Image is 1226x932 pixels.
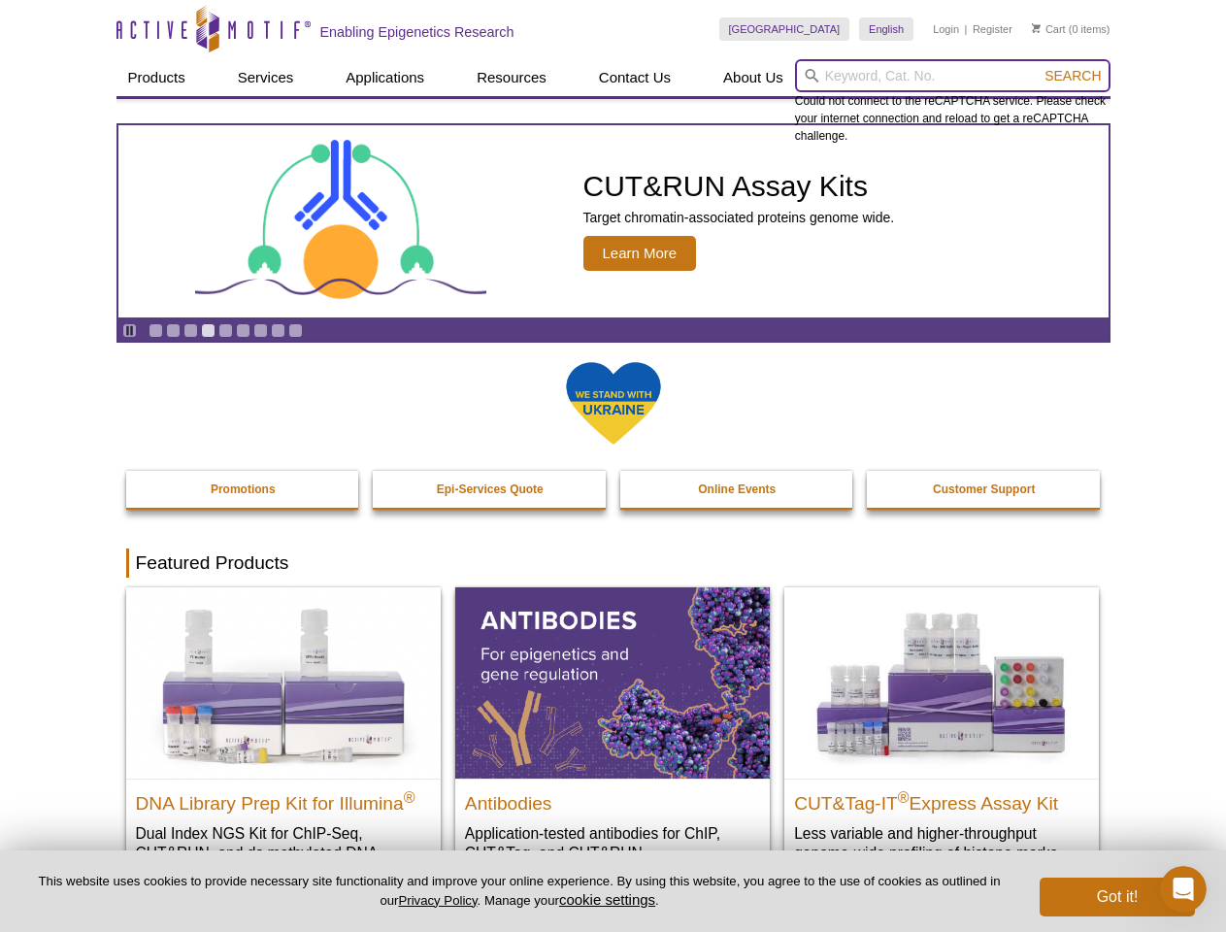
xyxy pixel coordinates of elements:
[31,873,1008,910] p: This website uses cookies to provide necessary site functionality and improve your online experie...
[620,471,855,508] a: Online Events
[118,125,1109,317] a: CUT&RUN Assay Kits CUT&RUN Assay Kits Target chromatin-associated proteins genome wide. Learn More
[373,471,608,508] a: Epi-Services Quote
[784,587,1099,882] a: CUT&Tag-IT® Express Assay Kit CUT&Tag-IT®Express Assay Kit Less variable and higher-throughput ge...
[1039,67,1107,84] button: Search
[455,587,770,882] a: All Antibodies Antibodies Application-tested antibodies for ChIP, CUT&Tag, and CUT&RUN.
[933,483,1035,496] strong: Customer Support
[712,59,795,96] a: About Us
[583,236,697,271] span: Learn More
[583,172,895,201] h2: CUT&RUN Assay Kits
[437,483,544,496] strong: Epi-Services Quote
[116,59,197,96] a: Products
[320,23,514,41] h2: Enabling Epigenetics Research
[465,784,760,814] h2: Antibodies
[867,471,1102,508] a: Customer Support
[794,823,1089,863] p: Less variable and higher-throughput genome-wide profiling of histone marks​.
[698,483,776,496] strong: Online Events
[455,587,770,778] img: All Antibodies
[1032,22,1066,36] a: Cart
[149,323,163,338] a: Go to slide 1
[136,784,431,814] h2: DNA Library Prep Kit for Illumina
[794,784,1089,814] h2: CUT&Tag-IT Express Assay Kit
[253,323,268,338] a: Go to slide 7
[583,209,895,226] p: Target chromatin-associated proteins genome wide.
[126,587,441,778] img: DNA Library Prep Kit for Illumina
[136,823,431,882] p: Dual Index NGS Kit for ChIP-Seq, CUT&RUN, and ds methylated DNA assays.
[587,59,682,96] a: Contact Us
[1032,23,1041,33] img: Your Cart
[218,323,233,338] a: Go to slide 5
[201,323,215,338] a: Go to slide 4
[288,323,303,338] a: Go to slide 9
[122,323,137,338] a: Toggle autoplay
[404,788,415,805] sup: ®
[126,549,1101,578] h2: Featured Products
[965,17,968,41] li: |
[236,323,250,338] a: Go to slide 6
[795,59,1110,92] input: Keyword, Cat. No.
[211,483,276,496] strong: Promotions
[898,788,910,805] sup: ®
[195,133,486,311] img: CUT&RUN Assay Kits
[118,125,1109,317] article: CUT&RUN Assay Kits
[784,587,1099,778] img: CUT&Tag-IT® Express Assay Kit
[1160,866,1207,913] iframe: Intercom live chat
[973,22,1012,36] a: Register
[226,59,306,96] a: Services
[859,17,913,41] a: English
[933,22,959,36] a: Login
[465,59,558,96] a: Resources
[1032,17,1110,41] li: (0 items)
[166,323,181,338] a: Go to slide 2
[126,587,441,901] a: DNA Library Prep Kit for Illumina DNA Library Prep Kit for Illumina® Dual Index NGS Kit for ChIP-...
[126,471,361,508] a: Promotions
[183,323,198,338] a: Go to slide 3
[465,823,760,863] p: Application-tested antibodies for ChIP, CUT&Tag, and CUT&RUN.
[398,893,477,908] a: Privacy Policy
[271,323,285,338] a: Go to slide 8
[795,59,1110,145] div: Could not connect to the reCAPTCHA service. Please check your internet connection and reload to g...
[719,17,850,41] a: [GEOGRAPHIC_DATA]
[559,891,655,908] button: cookie settings
[1040,878,1195,916] button: Got it!
[1044,68,1101,83] span: Search
[334,59,436,96] a: Applications
[565,360,662,447] img: We Stand With Ukraine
